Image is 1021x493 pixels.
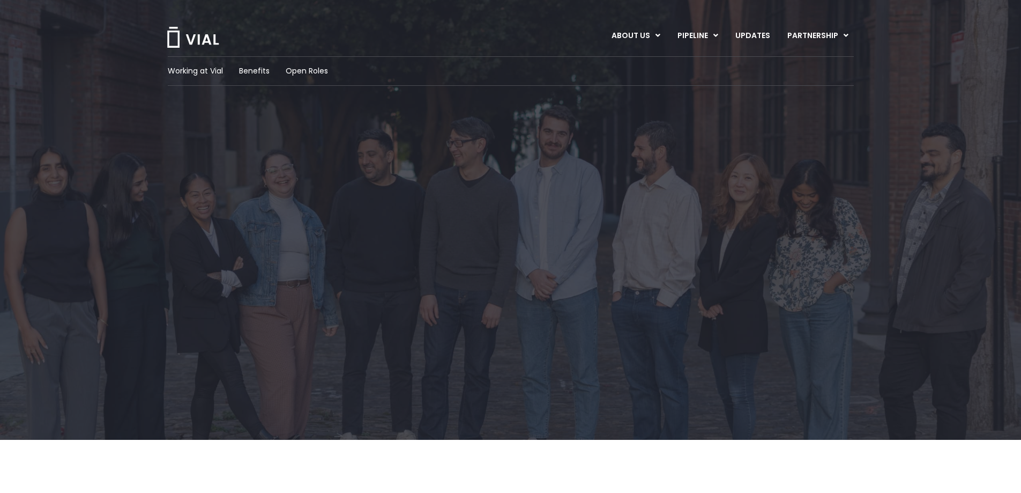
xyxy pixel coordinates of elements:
[727,27,778,45] a: UPDATES
[779,27,857,45] a: PARTNERSHIPMenu Toggle
[239,65,270,77] a: Benefits
[603,27,668,45] a: ABOUT USMenu Toggle
[669,27,726,45] a: PIPELINEMenu Toggle
[168,65,223,77] a: Working at Vial
[286,65,328,77] a: Open Roles
[166,27,220,48] img: Vial Logo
